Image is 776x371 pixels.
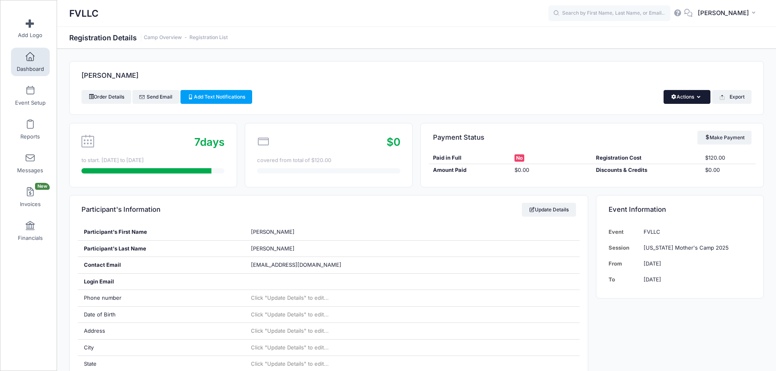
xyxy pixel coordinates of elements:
[144,35,182,41] a: Camp Overview
[69,4,99,23] h1: FVLLC
[609,224,640,240] td: Event
[81,64,138,88] h4: [PERSON_NAME]
[429,154,510,162] div: Paid in Full
[132,90,179,104] a: Send Email
[11,149,50,178] a: Messages
[11,81,50,110] a: Event Setup
[592,154,701,162] div: Registration Cost
[701,154,756,162] div: $120.00
[697,131,752,145] a: Make Payment
[17,167,43,174] span: Messages
[640,224,752,240] td: FVLLC
[692,4,764,23] button: [PERSON_NAME]
[15,99,46,106] span: Event Setup
[609,198,666,222] h4: Event Information
[592,166,701,174] div: Discounts & Credits
[81,90,131,104] a: Order Details
[701,166,756,174] div: $0.00
[257,156,400,165] div: covered from total of $120.00
[189,35,228,41] a: Registration List
[194,136,200,148] span: 7
[510,166,592,174] div: $0.00
[20,201,41,208] span: Invoices
[640,256,752,272] td: [DATE]
[20,133,40,140] span: Reports
[609,272,640,288] td: To
[11,14,50,42] a: Add Logo
[78,323,245,339] div: Address
[712,90,752,104] button: Export
[548,5,670,22] input: Search by First Name, Last Name, or Email...
[18,32,42,39] span: Add Logo
[251,245,295,252] span: [PERSON_NAME]
[18,235,43,241] span: Financials
[640,272,752,288] td: [DATE]
[11,217,50,245] a: Financials
[11,48,50,76] a: Dashboard
[78,274,245,290] div: Login Email
[251,327,329,334] span: Click "Update Details" to edit...
[664,90,710,104] button: Actions
[81,156,224,165] div: to start. [DATE] to [DATE]
[17,66,44,72] span: Dashboard
[81,198,160,222] h4: Participant's Information
[35,183,50,190] span: New
[698,9,749,18] span: [PERSON_NAME]
[78,340,245,356] div: City
[522,203,576,217] a: Update Details
[514,154,524,162] span: No
[78,257,245,273] div: Contact Email
[251,311,329,318] span: Click "Update Details" to edit...
[640,240,752,256] td: [US_STATE] Mother's Camp 2025
[609,240,640,256] td: Session
[78,224,245,240] div: Participant's First Name
[11,115,50,144] a: Reports
[609,256,640,272] td: From
[69,33,228,42] h1: Registration Details
[78,307,245,323] div: Date of Birth
[251,360,329,367] span: Click "Update Details" to edit...
[387,136,400,148] span: $0
[180,90,252,104] a: Add Text Notifications
[78,290,245,306] div: Phone number
[11,183,50,211] a: InvoicesNew
[251,228,295,235] span: [PERSON_NAME]
[78,241,245,257] div: Participant's Last Name
[251,261,341,268] span: [EMAIL_ADDRESS][DOMAIN_NAME]
[251,344,329,351] span: Click "Update Details" to edit...
[429,166,510,174] div: Amount Paid
[433,126,484,149] h4: Payment Status
[194,134,224,150] div: days
[251,294,329,301] span: Click "Update Details" to edit...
